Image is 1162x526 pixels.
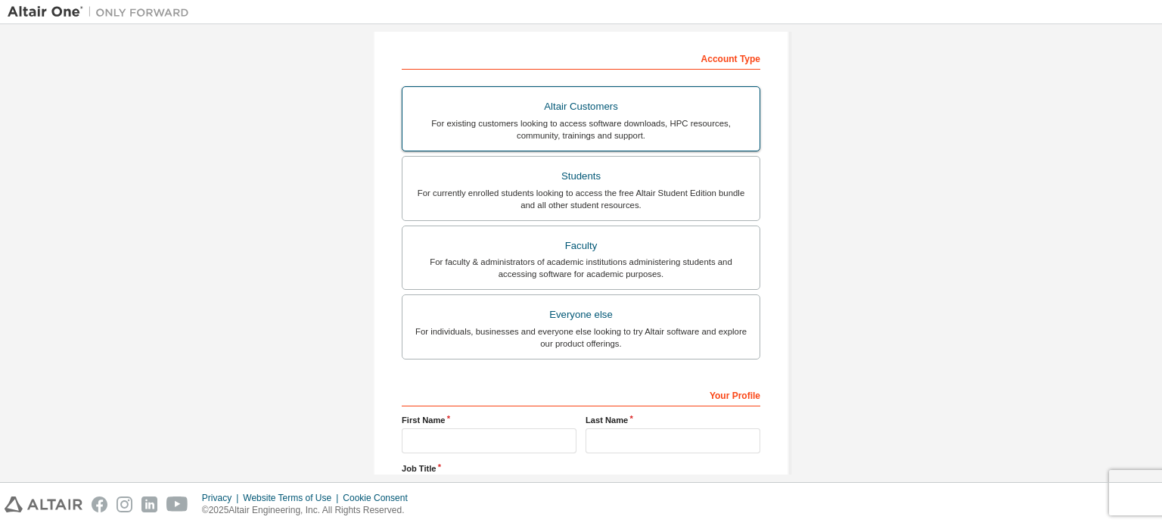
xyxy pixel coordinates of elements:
[586,414,760,426] label: Last Name
[412,304,750,325] div: Everyone else
[5,496,82,512] img: altair_logo.svg
[412,166,750,187] div: Students
[202,492,243,504] div: Privacy
[412,235,750,257] div: Faculty
[243,492,343,504] div: Website Terms of Use
[343,492,416,504] div: Cookie Consent
[166,496,188,512] img: youtube.svg
[402,414,576,426] label: First Name
[412,325,750,350] div: For individuals, businesses and everyone else looking to try Altair software and explore our prod...
[412,187,750,211] div: For currently enrolled students looking to access the free Altair Student Edition bundle and all ...
[141,496,157,512] img: linkedin.svg
[8,5,197,20] img: Altair One
[412,117,750,142] div: For existing customers looking to access software downloads, HPC resources, community, trainings ...
[412,256,750,280] div: For faculty & administrators of academic institutions administering students and accessing softwa...
[402,462,760,475] label: Job Title
[402,382,760,406] div: Your Profile
[402,45,760,70] div: Account Type
[92,496,107,512] img: facebook.svg
[117,496,132,512] img: instagram.svg
[202,504,417,517] p: © 2025 Altair Engineering, Inc. All Rights Reserved.
[412,96,750,117] div: Altair Customers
